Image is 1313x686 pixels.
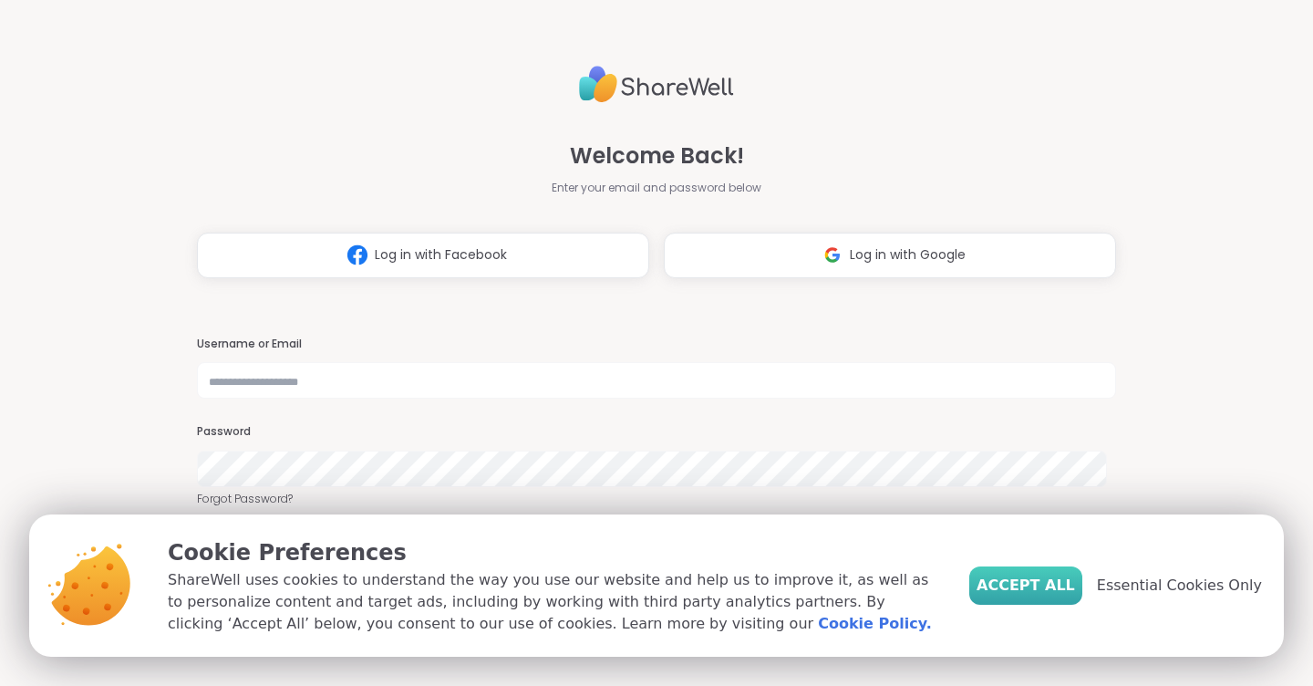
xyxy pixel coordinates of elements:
p: Cookie Preferences [168,536,940,569]
span: Essential Cookies Only [1097,575,1262,597]
img: ShareWell Logomark [340,238,375,272]
h3: Username or Email [197,337,1116,352]
span: Enter your email and password below [552,180,761,196]
h3: Password [197,424,1116,440]
a: Forgot Password? [197,491,1116,507]
span: Log in with Google [850,245,966,265]
img: ShareWell Logomark [815,238,850,272]
button: Log in with Facebook [197,233,649,278]
button: Log in with Google [664,233,1116,278]
p: ShareWell uses cookies to understand the way you use our website and help us to improve it, as we... [168,569,940,635]
button: Accept All [969,566,1082,605]
span: Log in with Facebook [375,245,507,265]
span: Welcome Back! [570,140,744,172]
img: ShareWell Logo [579,58,734,110]
a: Cookie Policy. [818,613,931,635]
span: Accept All [977,575,1075,597]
